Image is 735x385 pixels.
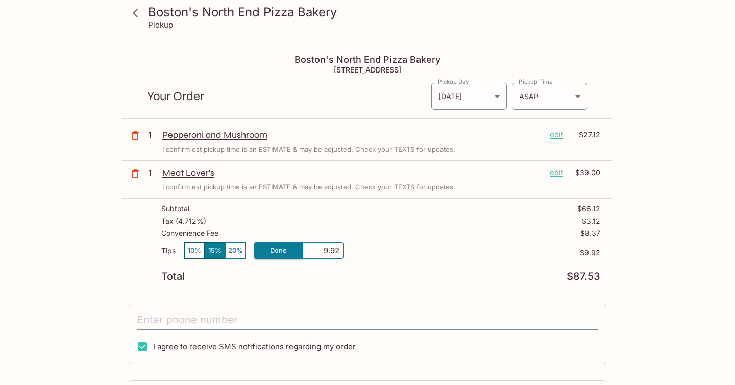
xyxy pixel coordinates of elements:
p: edit [550,167,563,178]
p: 1 [148,167,158,178]
p: $39.00 [570,167,600,178]
label: Pickup Time [519,78,553,86]
p: Convenience Fee [161,229,218,237]
p: $8.37 [580,229,600,237]
p: $27.12 [570,129,600,140]
button: 20% [225,242,246,259]
label: Pickup Day [438,78,469,86]
p: $66.12 [577,205,600,213]
div: ASAP [512,83,587,110]
input: Enter phone number [137,310,598,330]
p: 1 [148,129,158,140]
p: Pepperoni and Mushroom [162,129,542,140]
button: Done [254,242,303,259]
h4: Boston's North End Pizza Bakery [122,54,612,65]
h3: Boston's North End Pizza Bakery [148,4,604,20]
p: Meat Lover's [162,167,542,178]
p: Your Order [147,91,431,101]
p: I confirm est pickup time is an ESTIMATE & may be adjusted. Check your TEXTS for updates. [162,182,455,192]
p: I confirm est pickup time is an ESTIMATE & may be adjusted. Check your TEXTS for updates. [162,145,455,154]
p: Pickup [148,20,173,30]
p: Tips [161,247,176,255]
button: 15% [205,242,225,259]
p: $3.12 [582,217,600,225]
p: Subtotal [161,205,189,213]
span: I agree to receive SMS notifications regarding my order [153,342,356,351]
h5: [STREET_ADDRESS] [122,65,612,74]
p: $87.53 [567,272,600,281]
button: 10% [184,242,205,259]
p: Total [161,272,185,281]
p: edit [550,129,563,140]
div: [DATE] [431,83,507,110]
p: Tax ( 4.712% ) [161,217,206,225]
p: $9.92 [344,249,600,257]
